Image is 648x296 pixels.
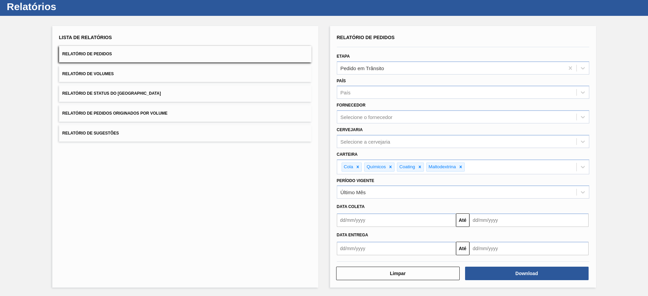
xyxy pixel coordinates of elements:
div: Selecione a cervejaria [341,139,390,144]
div: Pedido em Trânsito [341,65,384,71]
input: dd/mm/yyyy [337,242,456,255]
span: Relatório de Pedidos Originados por Volume [62,111,168,116]
span: Data entrega [337,233,368,237]
label: Cervejaria [337,127,363,132]
input: dd/mm/yyyy [469,213,589,227]
div: Químicos [364,163,387,171]
button: Relatório de Status do [GEOGRAPHIC_DATA] [59,85,312,102]
label: Carteira [337,152,358,157]
input: dd/mm/yyyy [469,242,589,255]
div: Selecione o fornecedor [341,114,393,120]
label: País [337,79,346,83]
div: Último Mês [341,189,366,195]
div: Cola [342,163,354,171]
span: Relatório de Pedidos [62,52,112,56]
h1: Relatórios [7,3,127,10]
button: Até [456,213,469,227]
button: Relatório de Volumes [59,66,312,82]
input: dd/mm/yyyy [337,213,456,227]
span: Relatório de Sugestões [62,131,119,136]
button: Relatório de Pedidos Originados por Volume [59,105,312,122]
button: Relatório de Sugestões [59,125,312,142]
label: Período Vigente [337,178,374,183]
button: Até [456,242,469,255]
span: Relatório de Pedidos [337,35,395,40]
div: País [341,90,351,95]
button: Relatório de Pedidos [59,46,312,62]
span: Relatório de Status do [GEOGRAPHIC_DATA] [62,91,161,96]
div: Maltodextrina [427,163,457,171]
div: Coating [397,163,416,171]
label: Etapa [337,54,350,59]
button: Download [465,267,589,280]
span: Data coleta [337,204,365,209]
span: Relatório de Volumes [62,71,114,76]
span: Lista de Relatórios [59,35,112,40]
label: Fornecedor [337,103,366,108]
button: Limpar [336,267,460,280]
